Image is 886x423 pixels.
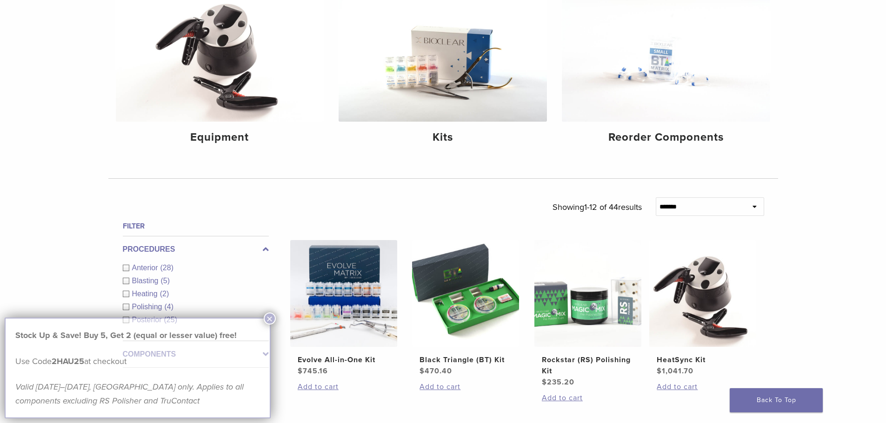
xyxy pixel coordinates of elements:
span: $ [298,366,303,376]
a: HeatSync KitHeatSync Kit $1,041.70 [649,240,757,377]
h2: Evolve All-in-One Kit [298,354,390,365]
a: Add to cart: “Rockstar (RS) Polishing Kit” [542,392,634,403]
span: Anterior [132,264,160,272]
bdi: 745.16 [298,366,328,376]
span: (25) [164,316,177,324]
span: $ [420,366,425,376]
a: Rockstar (RS) Polishing KitRockstar (RS) Polishing Kit $235.20 [534,240,642,388]
bdi: 1,041.70 [657,366,693,376]
span: (28) [160,264,173,272]
span: Polishing [132,303,165,311]
span: 1-12 of 44 [584,202,618,212]
img: Evolve All-in-One Kit [290,240,397,347]
span: Heating [132,290,160,298]
img: Black Triangle (BT) Kit [412,240,519,347]
span: (5) [160,277,170,285]
p: Showing results [553,197,642,217]
strong: 2HAU25 [52,356,84,366]
a: Add to cart: “Evolve All-in-One Kit” [298,381,390,392]
a: Back To Top [730,388,823,412]
img: HeatSync Kit [649,240,756,347]
h2: HeatSync Kit [657,354,749,365]
h4: Reorder Components [569,129,763,146]
bdi: 235.20 [542,377,574,387]
span: (2) [160,290,169,298]
span: Posterior [132,316,164,324]
a: Evolve All-in-One KitEvolve All-in-One Kit $745.16 [290,240,398,377]
h4: Equipment [123,129,317,146]
button: Close [264,312,276,325]
h2: Black Triangle (BT) Kit [420,354,512,365]
label: Procedures [123,244,269,255]
em: Valid [DATE]–[DATE], [GEOGRAPHIC_DATA] only. Applies to all components excluding RS Polisher and ... [15,382,244,406]
strong: Stock Up & Save! Buy 5, Get 2 (equal or lesser value) free! [15,330,237,340]
h2: Rockstar (RS) Polishing Kit [542,354,634,377]
p: Use Code at checkout [15,354,260,368]
span: $ [542,377,547,387]
img: Rockstar (RS) Polishing Kit [534,240,641,347]
a: Add to cart: “Black Triangle (BT) Kit” [420,381,512,392]
h4: Filter [123,221,269,232]
bdi: 470.40 [420,366,452,376]
a: Add to cart: “HeatSync Kit” [657,381,749,392]
span: $ [657,366,662,376]
span: (4) [164,303,173,311]
span: Blasting [132,277,161,285]
a: Black Triangle (BT) KitBlack Triangle (BT) Kit $470.40 [412,240,520,377]
h4: Kits [346,129,540,146]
